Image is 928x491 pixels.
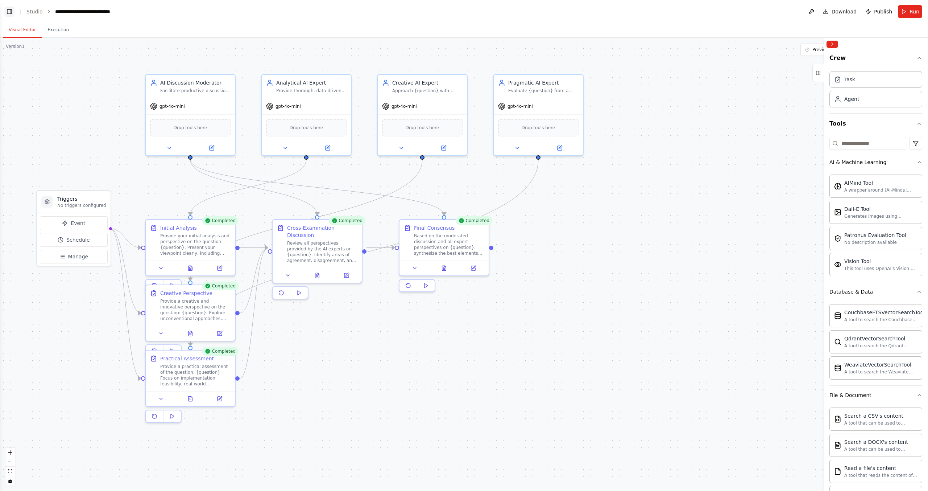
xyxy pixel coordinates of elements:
button: Crew [829,51,922,68]
div: AI Discussion Moderator [160,79,231,86]
span: Previous executions [812,47,855,53]
button: zoom in [5,448,15,457]
button: Open in side panel [423,144,464,152]
button: View output [175,329,206,338]
g: Edge from 134b2b16-8078-4701-af9d-8b980db983cf to 47568701-497d-4cbd-a476-2b3c0136059b [240,244,268,382]
div: Creative AI ExpertApproach {question} with creative and innovative thinking, exploring unconventi... [377,74,468,156]
img: Couchbaseftsvectorsearchtool [834,312,841,319]
span: Download [832,8,857,15]
span: Drop tools here [174,124,207,131]
div: Facilitate productive discussions between AI experts, synthesize their viewpoints, and guide them... [160,88,231,94]
g: Edge from triggers to 4b09dadb-483a-4d6f-9261-c86908598e6a [110,225,141,317]
span: Publish [874,8,892,15]
div: WeaviateVectorSearchTool [844,361,917,368]
div: Initial Analysis [160,224,197,232]
span: gpt-4o-mini [159,103,185,109]
nav: breadcrumb [26,8,130,15]
g: Edge from 431b272e-2d26-4671-877f-ee141a2cb85e to 134b2b16-8078-4701-af9d-8b980db983cf [187,160,542,346]
button: toggle interactivity [5,476,15,486]
div: CompletedPractical AssessmentProvide a practical assessment of the question: {question}. Focus on... [145,350,236,426]
div: Agent [844,95,859,103]
span: gpt-4o-mini [391,103,417,109]
div: Review all perspectives provided by the AI experts on {question}. Identify areas of agreement, di... [287,240,357,263]
span: Event [71,220,85,227]
img: Weaviatevectorsearchtool [834,364,841,372]
button: Publish [862,5,895,18]
h3: Triggers [57,195,106,202]
span: Manage [68,253,88,260]
div: Based on the moderated discussion and all expert perspectives on {question}, synthesize the best ... [414,233,484,256]
button: Tools [829,114,922,134]
button: Open in side panel [307,144,348,152]
button: Show left sidebar [4,7,14,17]
button: Visual Editor [3,22,42,38]
button: View output [302,271,333,280]
div: Practical Assessment [160,355,214,362]
button: Previous executions [800,44,887,56]
div: File & Document [829,392,871,399]
g: Edge from a7b1695d-b595-4295-a251-6021ee8b5204 to 4af37c94-df3f-442c-95bf-526696d27191 [187,160,448,215]
div: CouchbaseFTSVectorSearchTool [844,309,925,316]
div: Search a CSV's content [844,412,917,420]
div: Database & Data [829,301,922,385]
span: Drop tools here [406,124,439,131]
div: Pragmatic AI ExpertEvaluate {question} from a practical implementation perspective, considering r... [493,74,584,156]
img: Csvsearchtool [834,416,841,423]
button: Toggle Sidebar [821,38,826,491]
a: Studio [26,9,43,15]
div: Provide your initial analysis and perspective on the question: {question}. Present your viewpoint... [160,233,231,256]
button: Download [820,5,860,18]
span: Drop tools here [290,124,323,131]
g: Edge from triggers to 134b2b16-8078-4701-af9d-8b980db983cf [110,225,141,382]
div: CompletedCreative PerspectiveProvide a creative and innovative perspective on the question: {ques... [145,285,236,360]
div: Analytical AI Expert [276,79,347,86]
g: Edge from 47568701-497d-4cbd-a476-2b3c0136059b to 4af37c94-df3f-442c-95bf-526696d27191 [366,244,395,251]
div: Search a DOCX's content [844,438,917,446]
img: Dalletool [834,209,841,216]
g: Edge from a7b1695d-b595-4295-a251-6021ee8b5204 to 47568701-497d-4cbd-a476-2b3c0136059b [187,160,321,215]
button: View output [175,394,206,403]
div: Evaluate {question} from a practical implementation perspective, considering real-world constrain... [508,88,579,94]
div: AI & Machine Learning [829,172,922,282]
button: Database & Data [829,282,922,301]
img: Visiontool [834,261,841,268]
div: Completed [202,347,239,356]
img: Docxsearchtool [834,442,841,449]
span: gpt-4o-mini [275,103,301,109]
img: Aimindtool [834,183,841,190]
div: Creative AI Expert [392,79,463,86]
button: zoom out [5,457,15,467]
div: QdrantVectorSearchTool [844,335,917,342]
button: Run [898,5,922,18]
div: Provide a creative and innovative perspective on the question: {question}. Explore unconventional... [160,298,231,322]
button: Manage [40,250,108,263]
div: No description available [844,240,906,245]
button: File & Document [829,386,922,405]
button: fit view [5,467,15,476]
div: Provide a practical assessment of the question: {question}. Focus on implementation feasibility, ... [160,364,231,387]
button: Open in side panel [334,271,359,280]
button: Open in side panel [207,394,232,403]
div: Cross-Examination Discussion [287,224,357,239]
div: AI & Machine Learning [829,159,886,166]
button: Event [40,216,108,230]
g: Edge from 4b09dadb-483a-4d6f-9261-c86908598e6a to 47568701-497d-4cbd-a476-2b3c0136059b [240,244,268,317]
div: Analytical AI ExpertProvide thorough, data-driven analysis of {question} using logical reasoning,... [261,74,352,156]
div: Creative Perspective [160,290,212,297]
div: A tool to search the Weaviate database for relevant information on internal documents. [844,369,917,375]
div: This tool uses OpenAI's Vision API to describe the contents of an image. [844,266,917,271]
div: Approach {question} with creative and innovative thinking, exploring unconventional solutions and... [392,88,463,94]
p: No triggers configured [57,202,106,208]
button: Open in side panel [461,264,486,273]
div: AIMind Tool [844,179,917,187]
div: CompletedFinal ConsensusBased on the moderated discussion and all expert perspectives on {questio... [399,219,489,295]
div: Completed [202,216,239,225]
button: AI & Machine Learning [829,153,922,172]
button: View output [429,264,460,273]
button: Open in side panel [191,144,232,152]
img: Filereadtool [834,468,841,475]
g: Edge from ab4cc048-6ba1-43f1-9fbd-f6bd7caa8978 to 4b09dadb-483a-4d6f-9261-c86908598e6a [187,160,426,281]
g: Edge from 3da52995-510d-43f7-99e4-b22abbd6dbe9 to 2960e3d8-14e7-4064-8813-f74197277800 [187,160,310,215]
button: View output [175,264,206,273]
div: Version 1 [6,44,25,49]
